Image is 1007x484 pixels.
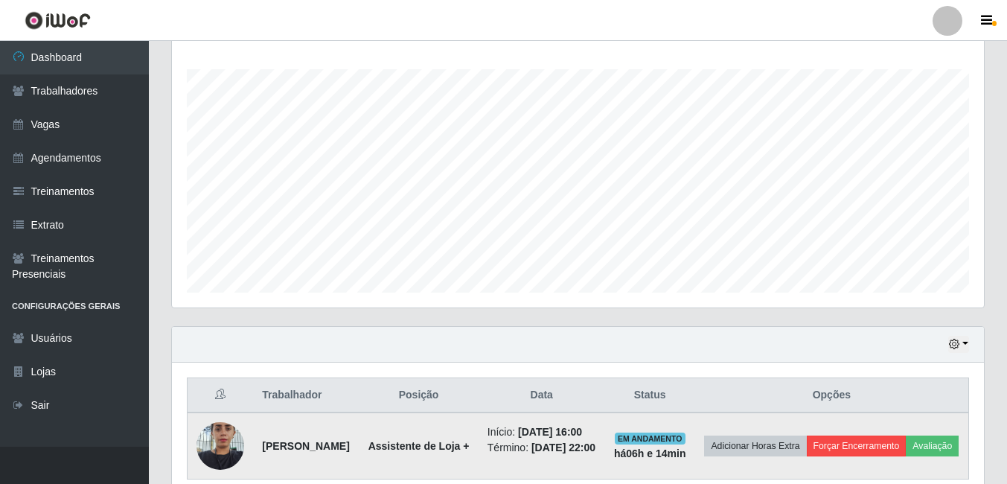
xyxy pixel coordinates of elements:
span: EM ANDAMENTO [615,433,685,445]
img: CoreUI Logo [25,11,91,30]
li: Término: [487,440,596,456]
li: Início: [487,424,596,440]
img: 1736419547784.jpeg [196,414,244,477]
strong: Assistente de Loja + [368,440,470,452]
strong: há 06 h e 14 min [614,448,686,459]
time: [DATE] 16:00 [518,426,582,438]
button: Forçar Encerramento [807,436,907,456]
time: [DATE] 22:00 [531,442,595,453]
th: Trabalhador [253,378,359,413]
th: Posição [359,378,478,413]
th: Opções [695,378,969,413]
button: Avaliação [906,436,959,456]
th: Data [479,378,605,413]
th: Status [605,378,695,413]
strong: [PERSON_NAME] [262,440,349,452]
button: Adicionar Horas Extra [704,436,806,456]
